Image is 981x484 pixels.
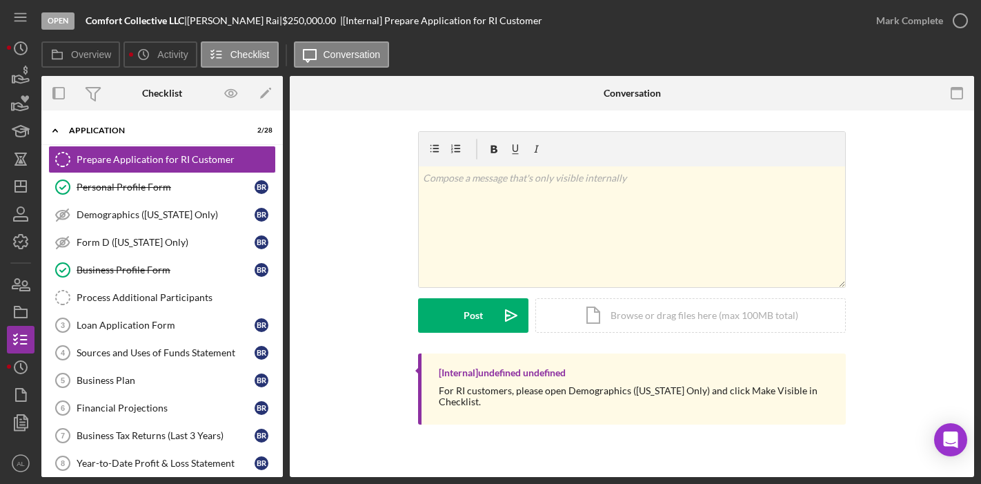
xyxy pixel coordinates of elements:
a: 6Financial ProjectionsBR [48,394,276,422]
text: AL [17,460,25,467]
tspan: 5 [61,376,65,385]
div: B R [255,263,268,277]
div: $250,000.00 [282,15,340,26]
div: Sources and Uses of Funds Statement [77,347,255,358]
div: Demographics ([US_STATE] Only) [77,209,255,220]
div: B R [255,235,268,249]
div: Year-to-Date Profit & Loss Statement [77,458,255,469]
a: Process Additional Participants [48,284,276,311]
a: Prepare Application for RI Customer [48,146,276,173]
a: 3Loan Application FormBR [48,311,276,339]
button: Activity [123,41,197,68]
label: Conversation [324,49,381,60]
div: Personal Profile Form [77,182,255,193]
tspan: 6 [61,404,65,412]
div: [PERSON_NAME] Rai | [187,15,282,26]
label: Checklist [230,49,270,60]
div: Business Profile Form [77,264,255,275]
div: B R [255,180,268,194]
a: 7Business Tax Returns (Last 3 Years)BR [48,422,276,449]
div: For RI customers, please open Demographics ([US_STATE] Only) and click Make Visible in Checklist. [439,385,832,407]
a: Personal Profile FormBR [48,173,276,201]
label: Overview [71,49,111,60]
div: B R [255,208,268,222]
div: B R [255,346,268,360]
div: Process Additional Participants [77,292,275,303]
div: Prepare Application for RI Customer [77,154,275,165]
label: Activity [157,49,188,60]
tspan: 7 [61,432,65,440]
div: Open [41,12,75,30]
tspan: 4 [61,349,66,357]
div: Open Intercom Messenger [934,423,967,456]
div: Form D ([US_STATE] Only) [77,237,255,248]
div: B R [255,374,268,387]
a: 4Sources and Uses of Funds StatementBR [48,339,276,367]
button: Mark Complete [862,7,974,35]
a: Form D ([US_STATE] Only)BR [48,229,276,256]
div: [Internal] undefined undefined [439,367,566,378]
div: B R [255,456,268,470]
div: | [Internal] Prepare Application for RI Customer [340,15,542,26]
b: Comfort Collective LLC [86,14,184,26]
div: B R [255,401,268,415]
button: AL [7,449,34,477]
div: Mark Complete [876,7,943,35]
tspan: 3 [61,321,65,329]
tspan: 8 [61,459,65,467]
a: Demographics ([US_STATE] Only)BR [48,201,276,229]
a: 8Year-to-Date Profit & Loss StatementBR [48,449,276,477]
a: 5Business PlanBR [48,367,276,394]
div: Financial Projections [77,403,255,414]
button: Overview [41,41,120,68]
div: Loan Application Form [77,320,255,331]
button: Post [418,298,528,333]
button: Conversation [294,41,390,68]
a: Business Profile FormBR [48,256,276,284]
div: Post [464,298,483,333]
div: Checklist [142,88,182,99]
div: 2 / 28 [248,126,272,135]
div: Application [69,126,238,135]
div: B R [255,318,268,332]
div: B R [255,429,268,443]
button: Checklist [201,41,279,68]
div: Business Tax Returns (Last 3 Years) [77,430,255,441]
div: Conversation [604,88,661,99]
div: | [86,15,187,26]
div: Business Plan [77,375,255,386]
